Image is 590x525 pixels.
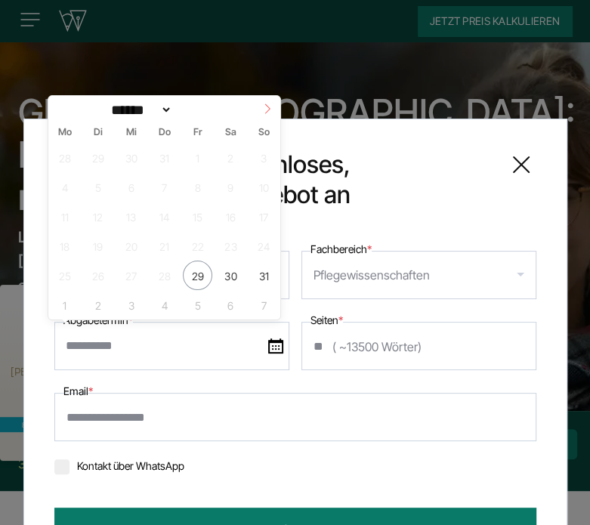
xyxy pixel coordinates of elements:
[150,143,179,172] span: Juli 31, 2025
[249,290,279,320] span: September 7, 2025
[181,128,215,137] span: Fr
[150,261,179,290] span: August 28, 2025
[183,172,212,202] span: August 8, 2025
[50,143,79,172] span: Juli 28, 2025
[249,261,279,290] span: August 31, 2025
[54,322,289,370] input: date
[249,172,279,202] span: August 10, 2025
[83,231,113,261] span: August 19, 2025
[50,261,79,290] span: August 25, 2025
[216,231,246,261] span: August 23, 2025
[116,231,146,261] span: August 20, 2025
[183,261,212,290] span: August 29, 2025
[150,290,179,320] span: September 4, 2025
[216,143,246,172] span: August 2, 2025
[183,290,212,320] span: September 5, 2025
[183,202,212,231] span: August 15, 2025
[216,202,246,231] span: August 16, 2025
[150,231,179,261] span: August 21, 2025
[50,231,79,261] span: August 18, 2025
[83,202,113,231] span: August 12, 2025
[107,102,173,118] select: Month
[63,311,133,329] label: Abgabetermin
[116,261,146,290] span: August 27, 2025
[148,128,181,137] span: Do
[83,290,113,320] span: September 2, 2025
[116,202,146,231] span: August 13, 2025
[50,172,79,202] span: August 4, 2025
[116,143,146,172] span: Juli 30, 2025
[50,202,79,231] span: August 11, 2025
[183,231,212,261] span: August 22, 2025
[116,172,146,202] span: August 6, 2025
[183,143,212,172] span: August 1, 2025
[248,128,281,137] span: So
[50,290,79,320] span: September 1, 2025
[216,172,246,202] span: August 9, 2025
[249,231,279,261] span: August 24, 2025
[63,382,93,400] label: Email
[249,202,279,231] span: August 17, 2025
[116,290,146,320] span: September 3, 2025
[216,261,246,290] span: August 30, 2025
[310,240,372,258] label: Fachbereich
[150,202,179,231] span: August 14, 2025
[314,263,430,287] div: Pflegewissenschaften
[82,128,115,137] span: Di
[83,261,113,290] span: August 26, 2025
[172,102,222,118] input: Year
[150,172,179,202] span: August 7, 2025
[48,128,82,137] span: Mo
[115,128,148,137] span: Mi
[249,143,279,172] span: August 3, 2025
[216,290,246,320] span: September 6, 2025
[54,459,184,472] label: Kontakt über WhatsApp
[215,128,248,137] span: Sa
[268,338,283,354] img: date
[310,311,343,329] label: Seiten
[83,172,113,202] span: August 5, 2025
[83,143,113,172] span: Juli 29, 2025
